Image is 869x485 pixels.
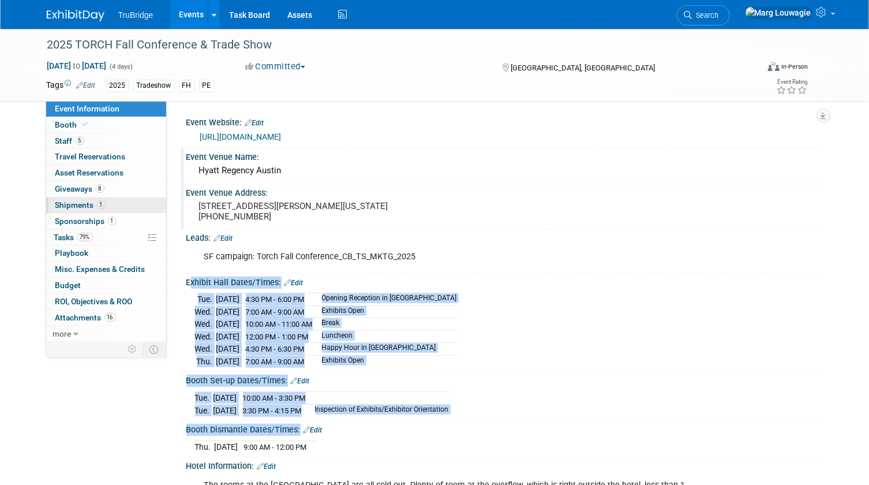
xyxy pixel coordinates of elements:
[199,80,215,92] div: PE
[315,330,457,343] td: Luncheon
[143,342,166,357] td: Toggle Event Tabs
[195,404,213,416] td: Tue.
[46,262,166,277] a: Misc. Expenses & Credits
[304,426,323,434] a: Edit
[308,404,449,416] td: Inspection of Exhibits/Exhibitor Orientation
[46,149,166,165] a: Travel Reservations
[46,294,166,309] a: ROI, Objectives & ROO
[196,245,699,268] div: SF campaign: Torch Fall Conference_CB_TS_MKTG_2025
[195,293,216,306] td: Tue.
[108,217,117,225] span: 1
[186,148,823,163] div: Event Venue Name:
[291,377,310,385] a: Edit
[96,184,104,193] span: 8
[511,64,655,72] span: [GEOGRAPHIC_DATA], [GEOGRAPHIC_DATA]
[244,443,307,452] span: 9:00 AM - 12:00 PM
[284,279,304,287] a: Edit
[195,162,814,180] div: Hyatt Regency Austin
[77,233,93,241] span: 79%
[216,330,240,343] td: [DATE]
[216,318,240,331] td: [DATE]
[677,5,730,25] a: Search
[195,318,216,331] td: Wed.
[55,136,84,145] span: Staff
[186,114,823,129] div: Event Website:
[123,342,143,357] td: Personalize Event Tab Strip
[76,136,84,145] span: 5
[104,313,116,322] span: 16
[215,441,238,453] td: [DATE]
[195,343,216,356] td: Wed.
[195,330,216,343] td: Wed.
[186,229,823,244] div: Leads:
[199,201,439,222] pre: [STREET_ADDRESS][PERSON_NAME][US_STATE] [PHONE_NUMBER]
[47,61,107,71] span: [DATE] [DATE]
[83,121,88,128] i: Booth reservation complete
[696,60,808,77] div: Event Format
[55,184,104,193] span: Giveaways
[777,79,808,85] div: Event Rating
[179,80,195,92] div: FH
[768,62,780,71] img: Format-Inperson.png
[55,248,89,258] span: Playbook
[781,62,808,71] div: In-Person
[46,214,166,229] a: Sponsorships1
[243,406,302,415] span: 3:30 PM - 4:15 PM
[195,305,216,318] td: Wed.
[46,326,166,342] a: more
[55,264,145,274] span: Misc. Expenses & Credits
[46,165,166,181] a: Asset Reservations
[55,281,81,290] span: Budget
[315,355,457,367] td: Exhibits Open
[213,404,237,416] td: [DATE]
[133,80,175,92] div: Tradeshow
[46,310,166,326] a: Attachments16
[246,345,305,353] span: 4:30 PM - 6:30 PM
[214,234,233,242] a: Edit
[109,63,133,70] span: (4 days)
[47,10,104,21] img: ExhibitDay
[46,133,166,149] a: Staff5
[97,200,106,209] span: 1
[246,357,305,366] span: 7:00 AM - 9:00 AM
[246,320,313,329] span: 10:00 AM - 11:00 AM
[246,295,305,304] span: 4:30 PM - 6:00 PM
[216,355,240,367] td: [DATE]
[186,457,823,472] div: Hotel Information:
[53,329,72,338] span: more
[216,343,240,356] td: [DATE]
[118,10,153,20] span: TruBridge
[216,293,240,306] td: [DATE]
[47,79,96,92] td: Tags
[315,293,457,306] td: Opening Reception in [GEOGRAPHIC_DATA]
[315,343,457,356] td: Happy Hour in [GEOGRAPHIC_DATA]
[186,421,823,436] div: Booth Dismantle Dates/Times:
[46,197,166,213] a: Shipments1
[46,101,166,117] a: Event Information
[186,372,823,387] div: Booth Set-up Dates/Times:
[195,391,213,404] td: Tue.
[315,318,457,331] td: Break
[315,305,457,318] td: Exhibits Open
[246,333,309,341] span: 12:00 PM - 1:00 PM
[55,217,117,226] span: Sponsorships
[246,308,305,316] span: 7:00 AM - 9:00 AM
[195,441,215,453] td: Thu.
[72,61,83,70] span: to
[55,168,124,177] span: Asset Reservations
[43,35,744,55] div: 2025 TORCH Fall Conference & Trade Show
[241,61,310,73] button: Committed
[216,305,240,318] td: [DATE]
[46,181,166,197] a: Giveaways8
[243,394,306,402] span: 10:00 AM - 3:30 PM
[200,132,282,141] a: [URL][DOMAIN_NAME]
[213,391,237,404] td: [DATE]
[245,119,264,127] a: Edit
[55,120,91,129] span: Booth
[46,117,166,133] a: Booth
[106,80,129,92] div: 2025
[46,245,166,261] a: Playbook
[46,278,166,293] a: Budget
[745,6,812,19] img: Marg Louwagie
[186,274,823,289] div: Exhibit Hall Dates/Times:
